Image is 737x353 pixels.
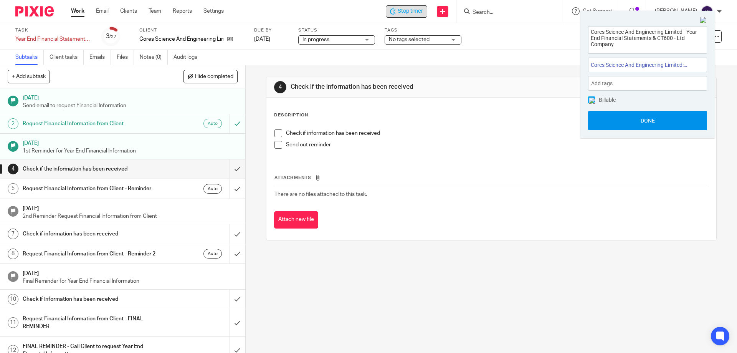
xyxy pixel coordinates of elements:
[117,50,134,65] a: Files
[29,45,69,50] div: Domain Overview
[591,78,616,89] span: Add tags
[89,50,111,65] a: Emails
[23,203,238,212] h1: [DATE]
[472,9,541,16] input: Search
[23,92,238,102] h1: [DATE]
[85,45,129,50] div: Keywords by Traffic
[302,37,329,42] span: In progress
[173,7,192,15] a: Reports
[23,268,238,277] h1: [DATE]
[8,294,18,305] div: 10
[8,317,18,328] div: 11
[203,249,222,259] div: Auto
[8,249,18,259] div: 8
[583,8,612,14] span: Get Support
[385,27,461,33] label: Tags
[599,97,616,103] span: Billable
[291,83,508,91] h1: Check if the information has been received
[71,7,84,15] a: Work
[655,7,697,15] p: [PERSON_NAME]
[274,81,286,93] div: 4
[274,176,311,180] span: Attachments
[8,164,18,174] div: 4
[23,138,238,147] h1: [DATE]
[254,36,270,42] span: [DATE]
[254,27,289,33] label: Due by
[174,50,203,65] a: Audit logs
[76,45,83,51] img: tab_keywords_by_traffic_grey.svg
[8,183,18,194] div: 5
[298,27,375,33] label: Status
[15,35,92,43] div: Year End Financial Statements & CT600 - Ltd Company
[274,112,308,118] p: Description
[286,129,708,137] p: Check if information has been received
[8,70,50,83] button: + Add subtask
[203,7,224,15] a: Settings
[120,7,137,15] a: Clients
[203,119,222,128] div: Auto
[588,58,707,72] div: Project: Cores Science And Engineering Limited Task: Year End Financial Statements & CT600 - Ltd ...
[12,20,18,26] img: website_grey.svg
[183,70,238,83] button: Hide completed
[149,7,161,15] a: Team
[23,228,155,240] h1: Check if information has been received
[96,7,109,15] a: Email
[700,17,707,24] img: Close
[23,212,238,220] p: 2nd Reminder Request Financial Information from Client
[386,5,427,18] div: Cores Science And Engineering Limited - Year End Financial Statements & CT600 - Ltd Company
[274,211,318,229] button: Attach new file
[23,163,155,175] h1: Check if the information has been received
[286,141,708,149] p: Send out reminder
[23,248,155,260] h1: Request Financial Information from Client - Reminder 2
[15,27,92,33] label: Task
[588,111,707,130] button: Done
[23,293,155,305] h1: Check if information has been received
[589,98,595,104] img: checked.png
[195,74,233,80] span: Hide completed
[389,37,430,42] span: No tags selected
[23,118,155,129] h1: Request Financial Information from Client
[140,50,168,65] a: Notes (0)
[21,45,27,51] img: tab_domain_overview_orange.svg
[23,313,155,333] h1: Request Financial Information from Client - FINAL REMINDER
[139,35,223,43] p: Cores Science And Engineering Limited
[15,35,92,43] div: Year End Financial Statements &amp; CT600 - Ltd Company
[23,277,238,285] p: Final Reminder for Year End Financial Information
[274,192,367,197] span: There are no files attached to this task.
[203,184,222,194] div: Auto
[23,183,155,194] h1: Request Financial Information from Client - Reminder
[398,7,423,15] span: Stop timer
[23,102,238,109] p: Send email to request Financial Information
[8,229,18,239] div: 7
[15,6,54,17] img: Pixie
[50,50,84,65] a: Client tasks
[20,20,84,26] div: Domain: [DOMAIN_NAME]
[588,27,707,51] textarea: Cores Science And Engineering Limited - Year End Financial Statements & CT600 - Ltd Company
[21,12,38,18] div: v 4.0.25
[15,50,44,65] a: Subtasks
[12,12,18,18] img: logo_orange.svg
[8,118,18,129] div: 2
[23,147,238,155] p: 1st Reminder for Year End Financial Information
[591,61,687,69] span: Cores Science And Engineering Limited
[106,32,116,41] div: 3
[139,27,245,33] label: Client
[701,5,713,18] img: svg%3E
[109,35,116,39] small: /27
